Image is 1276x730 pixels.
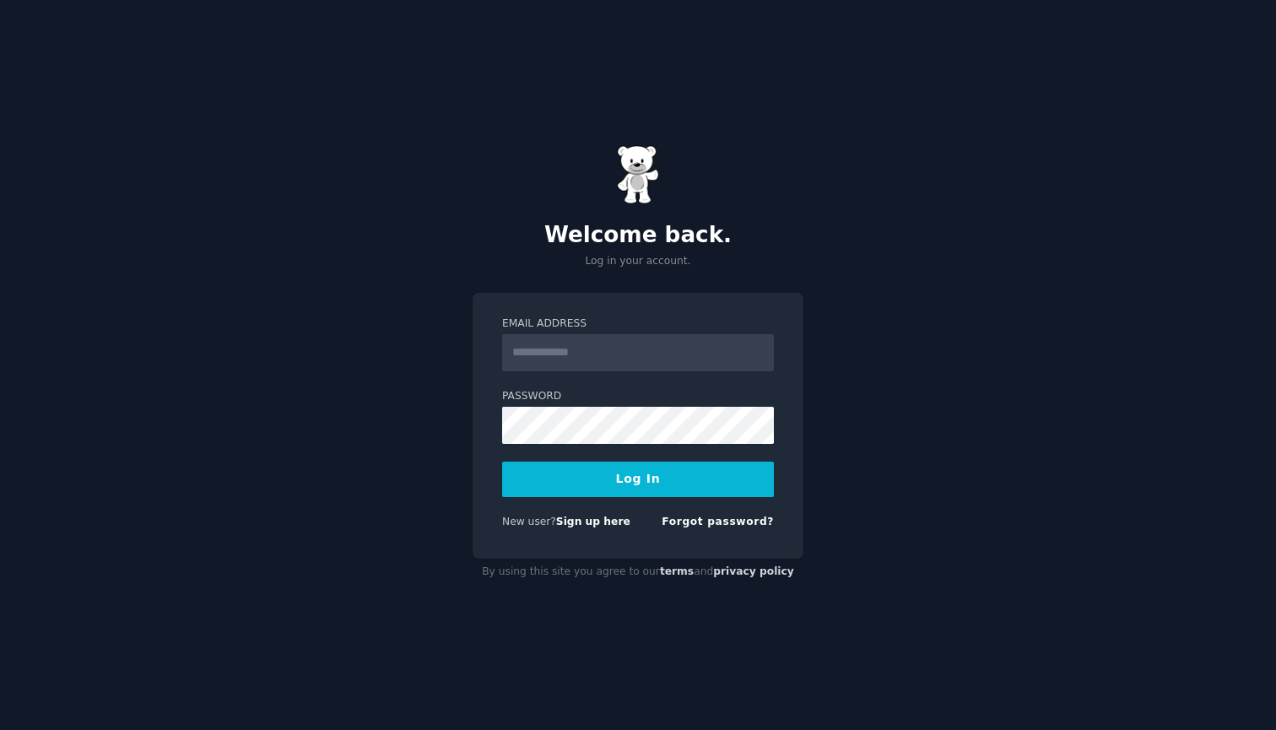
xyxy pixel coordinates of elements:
a: privacy policy [713,565,794,577]
button: Log In [502,462,774,497]
div: By using this site you agree to our and [473,559,803,586]
a: Forgot password? [662,516,774,527]
label: Password [502,389,774,404]
img: Gummy Bear [617,145,659,204]
p: Log in your account. [473,254,803,269]
h2: Welcome back. [473,222,803,249]
span: New user? [502,516,556,527]
a: terms [660,565,694,577]
label: Email Address [502,316,774,332]
a: Sign up here [556,516,630,527]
